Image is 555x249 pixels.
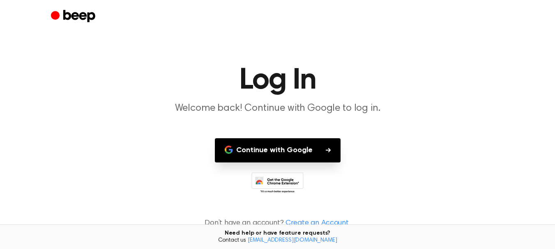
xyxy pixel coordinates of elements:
[120,102,435,115] p: Welcome back! Continue with Google to log in.
[286,218,349,229] a: Create an Account
[67,66,488,95] h1: Log In
[10,218,545,229] p: Don’t have an account?
[5,237,550,244] span: Contact us
[215,138,341,162] button: Continue with Google
[248,238,337,243] a: [EMAIL_ADDRESS][DOMAIN_NAME]
[51,9,97,25] a: Beep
